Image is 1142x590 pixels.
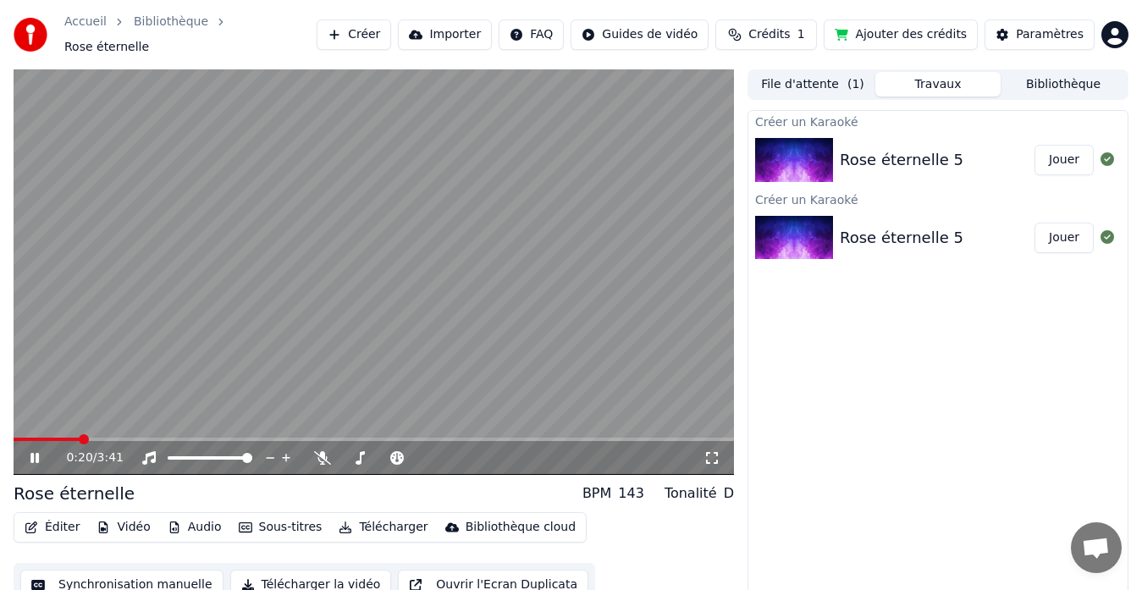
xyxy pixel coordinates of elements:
[64,39,149,56] span: Rose éternelle
[1034,145,1094,175] button: Jouer
[715,19,817,50] button: Crédits1
[724,483,734,504] div: D
[232,516,329,539] button: Sous-titres
[748,26,790,43] span: Crédits
[1016,26,1084,43] div: Paramètres
[797,26,805,43] span: 1
[14,18,47,52] img: youka
[90,516,157,539] button: Vidéo
[161,516,229,539] button: Audio
[582,483,611,504] div: BPM
[875,72,1001,96] button: Travaux
[18,516,86,539] button: Éditer
[14,482,135,505] div: Rose éternelle
[64,14,107,30] a: Accueil
[840,148,963,172] div: Rose éternelle 5
[97,449,124,466] span: 3:41
[64,14,317,56] nav: breadcrumb
[748,111,1128,131] div: Créer un Karaoké
[317,19,391,50] button: Créer
[332,516,434,539] button: Télécharger
[618,483,644,504] div: 143
[750,72,875,96] button: File d'attente
[66,449,107,466] div: /
[66,449,92,466] span: 0:20
[398,19,492,50] button: Importer
[499,19,564,50] button: FAQ
[665,483,717,504] div: Tonalité
[847,76,864,93] span: ( 1 )
[134,14,208,30] a: Bibliothèque
[466,519,576,536] div: Bibliothèque cloud
[824,19,978,50] button: Ajouter des crédits
[748,189,1128,209] div: Créer un Karaoké
[571,19,709,50] button: Guides de vidéo
[1034,223,1094,253] button: Jouer
[1071,522,1122,573] a: Ouvrir le chat
[1001,72,1126,96] button: Bibliothèque
[840,226,963,250] div: Rose éternelle 5
[985,19,1095,50] button: Paramètres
